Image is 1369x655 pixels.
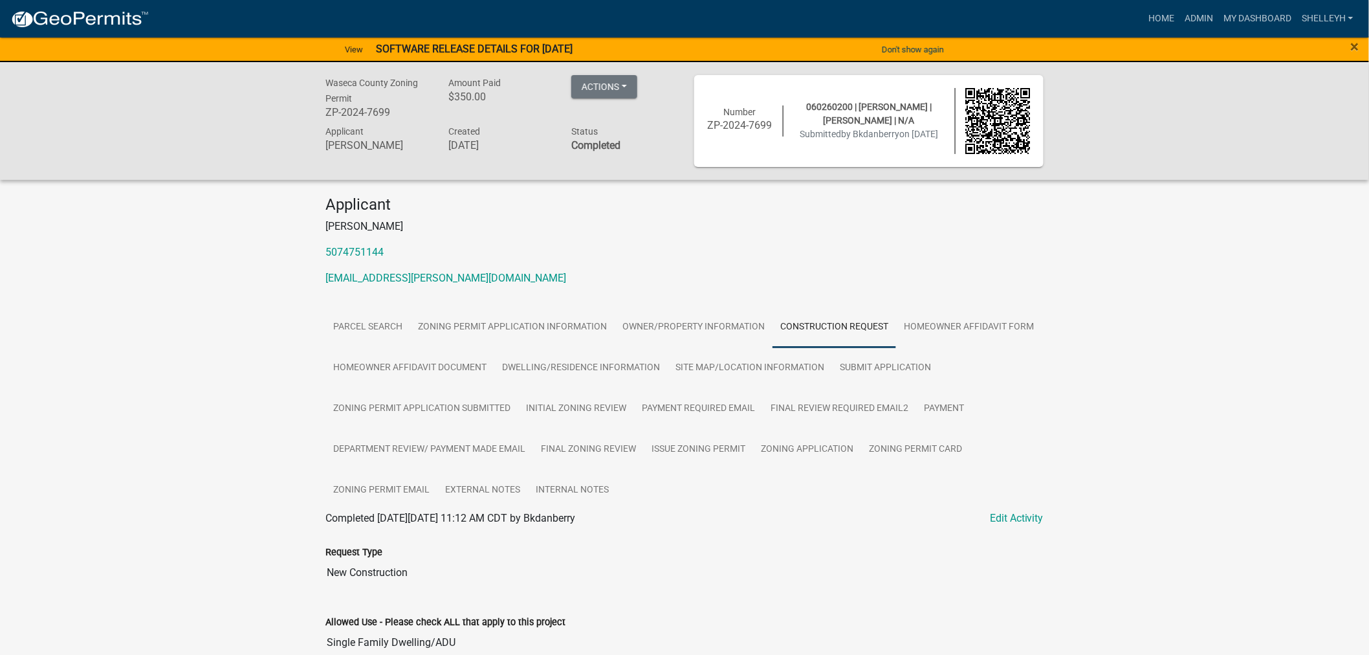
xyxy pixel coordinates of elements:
h4: Applicant [325,195,1044,214]
a: Payment Required Email [634,388,763,430]
a: Zoning Permit Application Information [410,307,615,348]
h6: [PERSON_NAME] [325,139,429,151]
a: [EMAIL_ADDRESS][PERSON_NAME][DOMAIN_NAME] [325,272,566,284]
a: Internal Notes [528,470,617,511]
a: Issue Zoning Permit [644,429,753,471]
a: Final Review Required Email2 [763,388,916,430]
strong: Completed [571,139,620,151]
a: Construction Request [772,307,896,348]
h6: [DATE] [448,139,552,151]
span: Applicant [325,126,364,137]
button: Close [1351,39,1359,54]
a: Final Zoning Review [533,429,644,471]
span: by Bkdanberry [841,129,899,139]
a: 5074751144 [325,246,384,258]
a: Zoning Permit Card [861,429,970,471]
span: Created [448,126,480,137]
img: QR code [965,88,1031,154]
a: Zoning Permit Application Submitted [325,388,518,430]
h6: ZP-2024-7699 [325,106,429,118]
label: Allowed Use - Please check ALL that apply to this project [325,618,565,627]
a: Admin [1179,6,1218,31]
span: 060260200 | [PERSON_NAME] | [PERSON_NAME] | N/A [806,102,932,126]
a: Dwelling/Residence Information [494,348,668,389]
strong: SOFTWARE RELEASE DETAILS FOR [DATE] [376,43,573,55]
a: Site Map/Location Information [668,348,832,389]
a: shelleyh [1297,6,1359,31]
a: View [340,39,368,60]
a: Zoning Permit Email [325,470,437,511]
span: Amount Paid [448,78,501,88]
a: Homeowner Affidavit Document [325,348,494,389]
p: [PERSON_NAME] [325,219,1044,234]
span: Completed [DATE][DATE] 11:12 AM CDT by Bkdanberry [325,512,575,524]
span: Number [724,107,756,117]
a: My Dashboard [1218,6,1297,31]
span: × [1351,38,1359,56]
a: Homeowner Affidavit Form [896,307,1042,348]
a: Zoning Application [753,429,861,471]
span: Status [571,126,598,137]
a: Payment [916,388,972,430]
button: Actions [571,75,637,98]
button: Don't show again [877,39,949,60]
a: External Notes [437,470,528,511]
a: Parcel search [325,307,410,348]
a: Submit Application [832,348,939,389]
span: Waseca County Zoning Permit [325,78,418,104]
a: Home [1143,6,1179,31]
span: Submitted on [DATE] [800,129,938,139]
h6: $350.00 [448,91,552,103]
a: Initial Zoning Review [518,388,634,430]
h6: ZP-2024-7699 [707,119,773,131]
a: Department Review/ Payment Made Email [325,429,533,471]
a: Owner/Property Information [615,307,772,348]
label: Request Type [325,548,382,557]
a: Edit Activity [990,511,1044,526]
